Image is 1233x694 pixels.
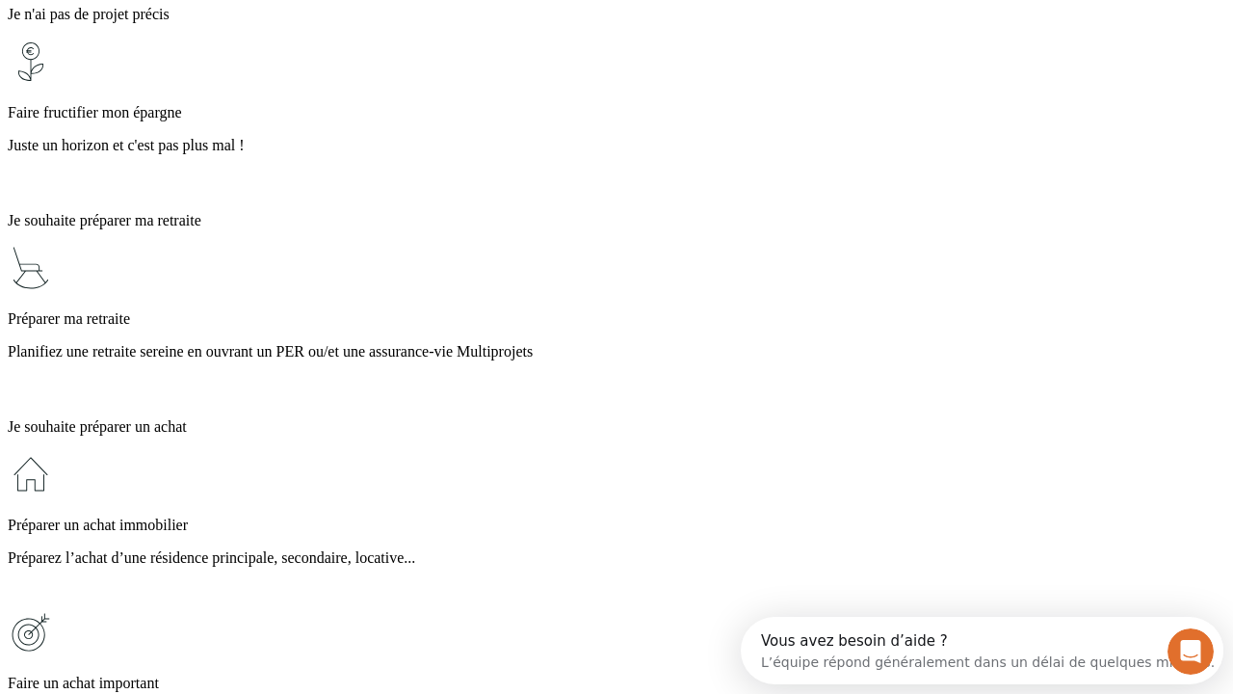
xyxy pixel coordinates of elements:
[8,675,1225,692] p: Faire un achat important
[8,137,1225,154] p: Juste un horizon et c'est pas plus mal !
[8,343,1225,360] p: Planifiez une retraite sereine en ouvrant un PER ou/et une assurance-vie Multiprojets
[20,32,474,52] div: L’équipe répond généralement dans un délai de quelques minutes.
[8,8,531,61] div: Ouvrir le Messenger Intercom
[8,6,1225,23] p: Je n'ai pas de projet précis
[741,617,1223,684] iframe: Intercom live chat discovery launcher
[8,104,1225,121] p: Faire fructifier mon épargne
[8,418,1225,436] p: Je souhaite préparer un achat
[8,310,1225,328] p: Préparer ma retraite
[8,549,1225,567] p: Préparez l’achat d’une résidence principale, secondaire, locative...
[8,212,1225,229] p: Je souhaite préparer ma retraite
[20,16,474,32] div: Vous avez besoin d’aide ?
[1167,628,1214,675] iframe: Intercom live chat
[8,517,1225,534] p: Préparer un achat immobilier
